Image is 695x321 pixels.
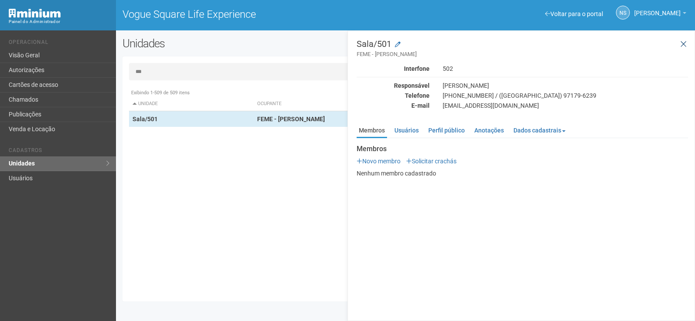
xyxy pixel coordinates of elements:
div: Painel do Administrador [9,18,109,26]
small: FEME - [PERSON_NAME] [357,50,688,58]
a: Usuários [392,124,421,137]
h3: Sala/501 [357,40,688,58]
a: Modificar a unidade [395,40,400,49]
div: [EMAIL_ADDRESS][DOMAIN_NAME] [436,102,695,109]
li: Cadastros [9,147,109,156]
a: Dados cadastrais [511,124,568,137]
a: Solicitar crachás [406,158,457,165]
a: Perfil público [426,124,467,137]
th: Ocupante: activate to sort column ascending [254,97,481,111]
a: NS [616,6,630,20]
th: Unidade: activate to sort column descending [129,97,254,111]
h2: Unidades [122,37,351,50]
li: Operacional [9,39,109,48]
div: Interfone [350,65,436,73]
strong: Membros [357,145,688,153]
p: Nenhum membro cadastrado [357,169,688,177]
strong: Sala/501 [132,116,158,122]
div: E-mail [350,102,436,109]
a: Voltar para o portal [545,10,603,17]
h1: Vogue Square Life Experience [122,9,399,20]
span: Nicolle Silva [634,1,681,17]
a: Anotações [472,124,506,137]
strong: FEME - [PERSON_NAME] [257,116,325,122]
div: Responsável [350,82,436,89]
div: [PERSON_NAME] [436,82,695,89]
a: Membros [357,124,387,138]
div: 502 [436,65,695,73]
a: [PERSON_NAME] [634,11,686,18]
a: Novo membro [357,158,400,165]
div: Exibindo 1-509 de 509 itens [129,89,682,97]
img: Minium [9,9,61,18]
div: [PHONE_NUMBER] / ([GEOGRAPHIC_DATA]) 97179-6239 [436,92,695,99]
div: Telefone [350,92,436,99]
